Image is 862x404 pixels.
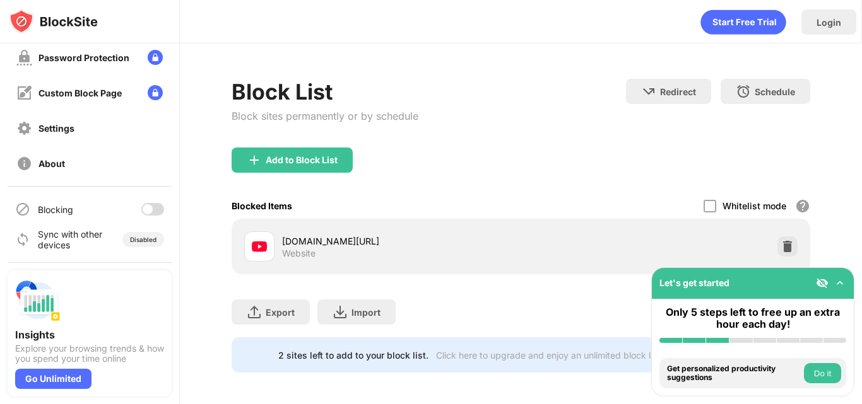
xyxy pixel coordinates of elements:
[38,88,122,98] div: Custom Block Page
[38,123,74,134] div: Settings
[232,79,418,105] div: Block List
[436,350,663,361] div: Click here to upgrade and enjoy an unlimited block list.
[755,86,795,97] div: Schedule
[38,204,73,215] div: Blocking
[16,50,32,66] img: password-protection-off.svg
[282,234,521,248] div: [DOMAIN_NAME][URL]
[804,363,841,383] button: Do it
[9,9,98,34] img: logo-blocksite.svg
[232,200,292,211] div: Blocked Items
[232,110,418,122] div: Block sites permanently or by schedule
[351,307,381,318] div: Import
[667,364,801,383] div: Get personalized productivity suggestions
[38,52,129,63] div: Password Protection
[15,232,30,247] img: sync-icon.svg
[38,229,103,250] div: Sync with other devices
[130,236,156,243] div: Disabled
[148,85,163,100] img: lock-menu.svg
[252,239,267,254] img: favicons
[15,278,61,323] img: push-insights.svg
[15,328,164,341] div: Insights
[266,307,295,318] div: Export
[148,50,163,65] img: lock-menu.svg
[659,277,729,288] div: Let's get started
[723,200,786,211] div: Whitelist mode
[282,248,316,259] div: Website
[659,306,846,330] div: Only 5 steps left to free up an extra hour each day!
[834,277,846,289] img: omni-setup-toggle.svg
[660,86,696,97] div: Redirect
[816,277,829,289] img: eye-not-visible.svg
[266,155,338,165] div: Add to Block List
[278,350,428,361] div: 2 sites left to add to your block list.
[16,156,32,171] img: about-off.svg
[38,158,65,169] div: About
[700,9,786,35] div: animation
[15,202,30,217] img: blocking-icon.svg
[15,343,164,364] div: Explore your browsing trends & how you spend your time online
[15,369,92,389] div: Go Unlimited
[16,120,32,136] img: settings-off.svg
[817,17,841,28] div: Login
[16,85,32,101] img: customize-block-page-off.svg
